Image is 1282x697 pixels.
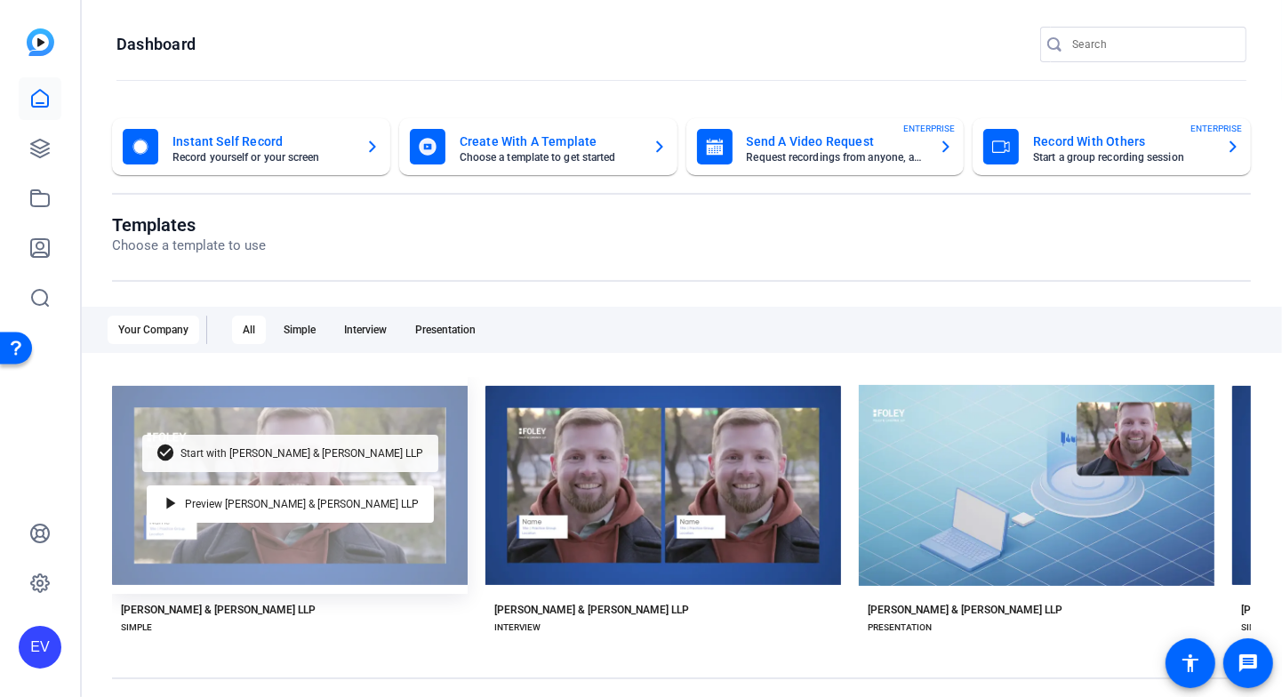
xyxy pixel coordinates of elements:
mat-card-title: Record With Others [1033,131,1212,152]
div: Presentation [405,316,486,344]
mat-card-title: Send A Video Request [747,131,925,152]
button: Instant Self RecordRecord yourself or your screen [112,118,390,175]
mat-icon: play_arrow [161,493,182,515]
button: Send A Video RequestRequest recordings from anyone, anywhereENTERPRISE [686,118,965,175]
mat-card-subtitle: Request recordings from anyone, anywhere [747,152,925,163]
mat-card-title: Instant Self Record [172,131,351,152]
mat-icon: message [1238,653,1259,674]
p: Choose a template to use [112,236,266,256]
div: Your Company [108,316,199,344]
button: Record With OthersStart a group recording sessionENTERPRISE [973,118,1251,175]
span: Start with [PERSON_NAME] & [PERSON_NAME] LLP [181,448,424,459]
mat-icon: check_circle [156,443,178,464]
div: [PERSON_NAME] & [PERSON_NAME] LLP [121,603,316,617]
div: Simple [273,316,326,344]
img: blue-gradient.svg [27,28,54,56]
mat-card-subtitle: Record yourself or your screen [172,152,351,163]
div: PRESENTATION [868,621,932,635]
div: [PERSON_NAME] & [PERSON_NAME] LLP [494,603,689,617]
button: Create With A TemplateChoose a template to get started [399,118,677,175]
div: INTERVIEW [494,621,541,635]
mat-card-subtitle: Start a group recording session [1033,152,1212,163]
div: All [232,316,266,344]
div: Interview [333,316,397,344]
input: Search [1072,34,1232,55]
span: Preview [PERSON_NAME] & [PERSON_NAME] LLP [186,499,420,509]
h1: Dashboard [116,34,196,55]
div: SIMPLE [121,621,152,635]
mat-icon: accessibility [1180,653,1201,674]
mat-card-subtitle: Choose a template to get started [460,152,638,163]
span: ENTERPRISE [903,122,955,135]
div: SIMPLE [1241,621,1272,635]
div: EV [19,626,61,669]
span: ENTERPRISE [1190,122,1242,135]
h1: Templates [112,214,266,236]
mat-card-title: Create With A Template [460,131,638,152]
div: [PERSON_NAME] & [PERSON_NAME] LLP [868,603,1062,617]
